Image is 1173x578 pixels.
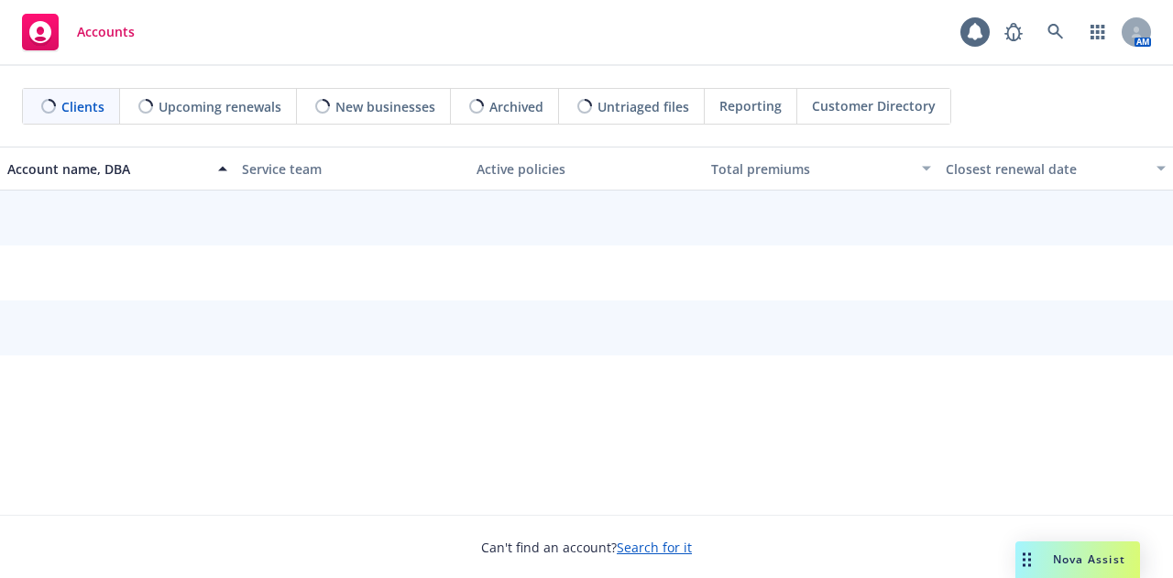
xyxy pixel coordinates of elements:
button: Closest renewal date [938,147,1173,191]
div: Service team [242,159,462,179]
span: Nova Assist [1053,551,1125,567]
button: Active policies [469,147,704,191]
span: Clients [61,97,104,116]
a: Report a Bug [995,14,1032,50]
button: Service team [235,147,469,191]
div: Total premiums [711,159,911,179]
span: Can't find an account? [481,538,692,557]
button: Total premiums [704,147,938,191]
div: Closest renewal date [946,159,1146,179]
button: Nova Assist [1015,541,1140,578]
div: Active policies [477,159,696,179]
a: Switch app [1080,14,1116,50]
span: Reporting [719,96,782,115]
span: New businesses [335,97,435,116]
span: Upcoming renewals [159,97,281,116]
span: Untriaged files [597,97,689,116]
a: Search [1037,14,1074,50]
span: Accounts [77,25,135,39]
span: Archived [489,97,543,116]
span: Customer Directory [812,96,936,115]
div: Drag to move [1015,541,1038,578]
a: Accounts [15,6,142,58]
a: Search for it [617,539,692,556]
div: Account name, DBA [7,159,207,179]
